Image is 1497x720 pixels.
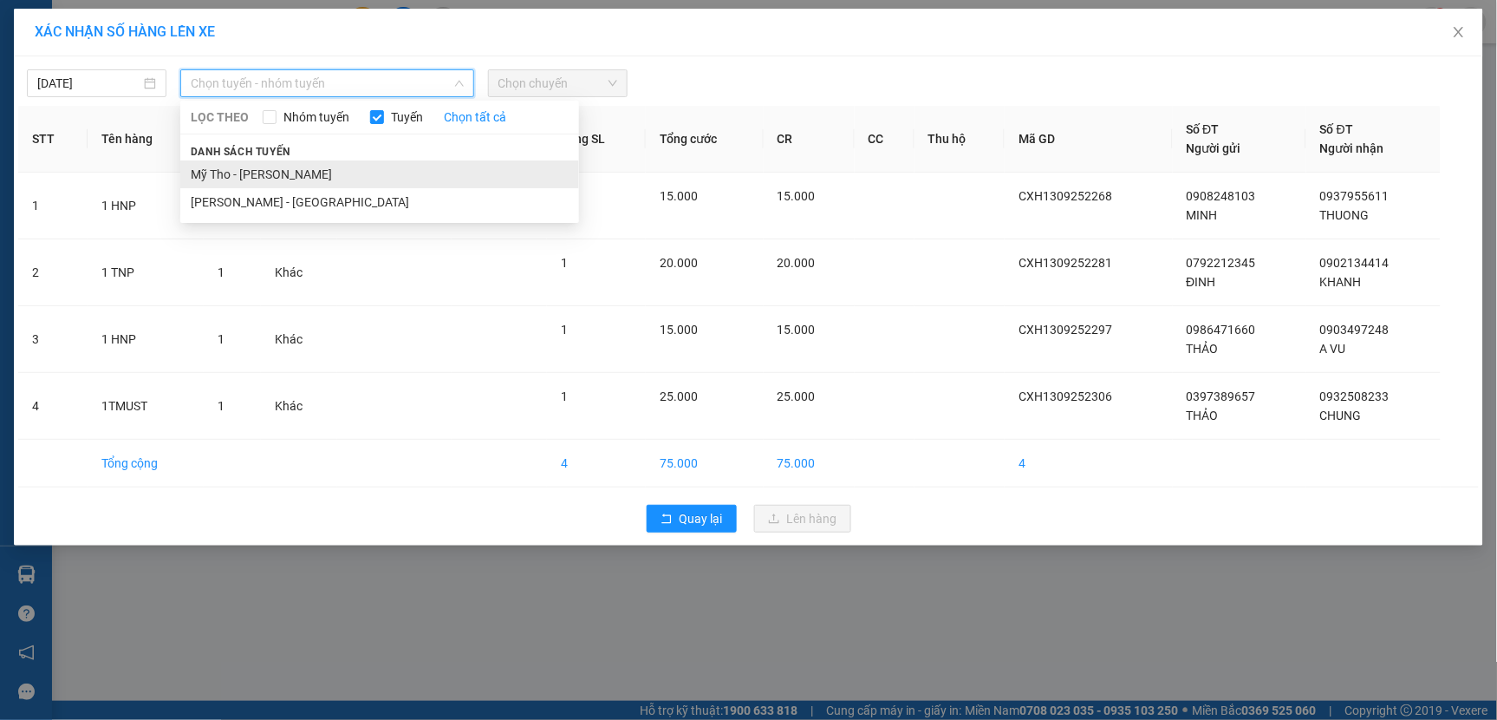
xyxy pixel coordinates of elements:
[88,373,204,440] td: 1TMUST
[1187,409,1219,422] span: THẢO
[18,373,88,440] td: 4
[914,106,1006,173] th: Thu hộ
[647,505,737,533] button: rollbackQuay lại
[1320,208,1370,222] span: THUONG
[561,256,568,270] span: 1
[778,323,816,337] span: 15.000
[1320,141,1384,155] span: Người nhận
[1187,256,1256,270] span: 0792212345
[1187,208,1218,222] span: MINH
[1320,389,1390,403] span: 0932508233
[88,173,204,239] td: 1 HNP
[35,23,215,40] span: XÁC NHẬN SỐ HÀNG LÊN XE
[778,189,816,203] span: 15.000
[218,265,225,279] span: 1
[498,70,617,96] span: Chọn chuyến
[1435,9,1483,57] button: Close
[661,513,673,527] span: rollback
[18,173,88,239] td: 1
[1320,323,1390,337] span: 0903497248
[1187,122,1220,136] span: Số ĐT
[1187,323,1256,337] span: 0986471660
[1320,122,1353,136] span: Số ĐT
[660,389,698,403] span: 25.000
[191,70,463,96] span: Chọn tuyến - nhóm tuyến
[1187,342,1219,356] span: THẢO
[218,399,225,413] span: 1
[88,306,204,373] td: 1 HNP
[778,256,816,270] span: 20.000
[764,106,855,173] th: CR
[680,509,723,528] span: Quay lại
[646,440,763,488] td: 75.000
[1019,323,1112,337] span: CXH1309252297
[764,440,855,488] td: 75.000
[37,74,140,93] input: 14/09/2025
[1005,106,1172,173] th: Mã GD
[444,108,506,127] a: Chọn tất cả
[1320,275,1362,289] span: KHANH
[1187,389,1256,403] span: 0397389657
[561,323,568,337] span: 1
[561,389,568,403] span: 1
[1320,342,1346,356] span: A VU
[88,440,204,488] td: Tổng cộng
[646,106,763,173] th: Tổng cước
[1019,256,1112,270] span: CXH1309252281
[660,256,698,270] span: 20.000
[1005,440,1172,488] td: 4
[660,189,698,203] span: 15.000
[191,108,249,127] span: LỌC THEO
[660,323,698,337] span: 15.000
[88,106,204,173] th: Tên hàng
[1187,141,1241,155] span: Người gửi
[1452,25,1466,39] span: close
[855,106,914,173] th: CC
[18,306,88,373] td: 3
[1187,189,1256,203] span: 0908248103
[1320,189,1390,203] span: 0937955611
[180,160,579,188] li: Mỹ Tho - [PERSON_NAME]
[547,440,647,488] td: 4
[1019,389,1112,403] span: CXH1309252306
[754,505,851,533] button: uploadLên hàng
[261,373,337,440] td: Khác
[277,108,356,127] span: Nhóm tuyến
[18,106,88,173] th: STT
[180,188,579,216] li: [PERSON_NAME] - [GEOGRAPHIC_DATA]
[18,239,88,306] td: 2
[1187,275,1216,289] span: ĐINH
[218,332,225,346] span: 1
[1320,256,1390,270] span: 0902134414
[547,106,647,173] th: Tổng SL
[1019,189,1112,203] span: CXH1309252268
[384,108,430,127] span: Tuyến
[454,78,465,88] span: down
[778,389,816,403] span: 25.000
[261,306,337,373] td: Khác
[88,239,204,306] td: 1 TNP
[180,144,301,160] span: Danh sách tuyến
[261,239,337,306] td: Khác
[1320,409,1362,422] span: CHUNG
